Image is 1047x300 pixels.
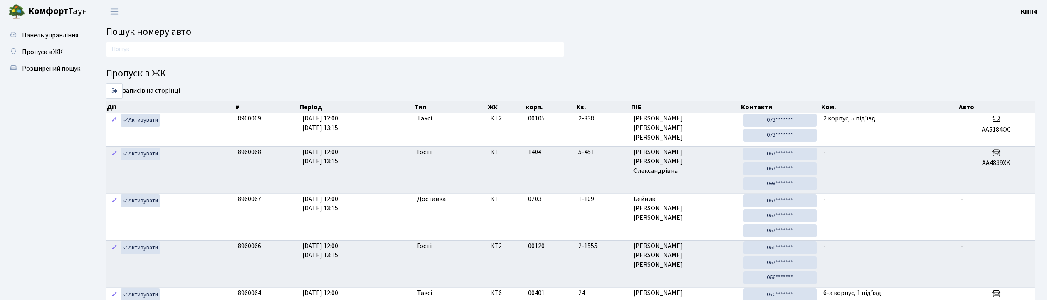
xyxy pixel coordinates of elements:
[121,194,160,207] a: Активувати
[109,194,119,207] a: Редагувати
[823,194,826,204] span: -
[575,101,630,113] th: Кв.
[487,101,525,113] th: ЖК
[630,101,740,113] th: ПІБ
[106,68,1035,80] h4: Пропуск в ЖК
[528,241,545,251] span: 00120
[961,241,963,251] span: -
[525,101,575,113] th: корп.
[417,241,432,251] span: Гості
[302,194,338,213] span: [DATE] 12:00 [DATE] 13:15
[633,241,736,270] span: [PERSON_NAME] [PERSON_NAME] [PERSON_NAME]
[28,5,87,19] span: Таун
[121,148,160,160] a: Активувати
[414,101,487,113] th: Тип
[490,194,521,204] span: КТ
[961,194,963,204] span: -
[958,101,1035,113] th: Авто
[490,288,521,298] span: КТ6
[578,114,627,123] span: 2-338
[490,241,521,251] span: КТ2
[302,114,338,133] span: [DATE] 12:00 [DATE] 13:15
[106,25,191,39] span: Пошук номеру авто
[22,47,63,57] span: Пропуск в ЖК
[578,241,627,251] span: 2-1555
[490,114,521,123] span: КТ2
[490,148,521,157] span: КТ
[633,114,736,143] span: [PERSON_NAME] [PERSON_NAME] [PERSON_NAME]
[22,31,78,40] span: Панель управління
[578,194,627,204] span: 1-109
[121,114,160,127] a: Активувати
[238,194,261,204] span: 8960067
[823,114,875,123] span: 2 корпус, 5 під'їзд
[823,148,826,157] span: -
[109,114,119,127] a: Редагувати
[1021,7,1037,16] b: КПП4
[109,148,119,160] a: Редагувати
[8,3,25,20] img: logo.png
[238,114,261,123] span: 8960069
[238,148,261,157] span: 8960068
[4,27,87,44] a: Панель управління
[121,241,160,254] a: Активувати
[22,64,80,73] span: Розширений пошук
[417,148,432,157] span: Гості
[238,241,261,251] span: 8960066
[299,101,413,113] th: Період
[4,44,87,60] a: Пропуск в ЖК
[106,83,123,99] select: записів на сторінці
[961,159,1031,167] h5: AA4839XK
[417,288,432,298] span: Таксі
[528,114,545,123] span: 00105
[578,288,627,298] span: 24
[823,288,881,298] span: 6-а корпус, 1 під'їзд
[109,241,119,254] a: Редагувати
[528,288,545,298] span: 00401
[528,194,541,204] span: 0203
[578,148,627,157] span: 5-451
[28,5,68,18] b: Комфорт
[823,241,826,251] span: -
[417,114,432,123] span: Таксі
[235,101,299,113] th: #
[302,148,338,166] span: [DATE] 12:00 [DATE] 13:15
[106,101,235,113] th: Дії
[633,194,736,223] span: Бейник [PERSON_NAME] [PERSON_NAME]
[633,148,736,176] span: [PERSON_NAME] [PERSON_NAME] Олександрівна
[961,126,1031,134] h5: АА5184ОС
[106,83,180,99] label: записів на сторінці
[820,101,958,113] th: Ком.
[302,241,338,260] span: [DATE] 12:00 [DATE] 13:15
[106,42,564,57] input: Пошук
[417,194,446,204] span: Доставка
[4,60,87,77] a: Розширений пошук
[740,101,820,113] th: Контакти
[238,288,261,298] span: 8960064
[528,148,541,157] span: 1404
[104,5,125,18] button: Переключити навігацію
[1021,7,1037,17] a: КПП4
